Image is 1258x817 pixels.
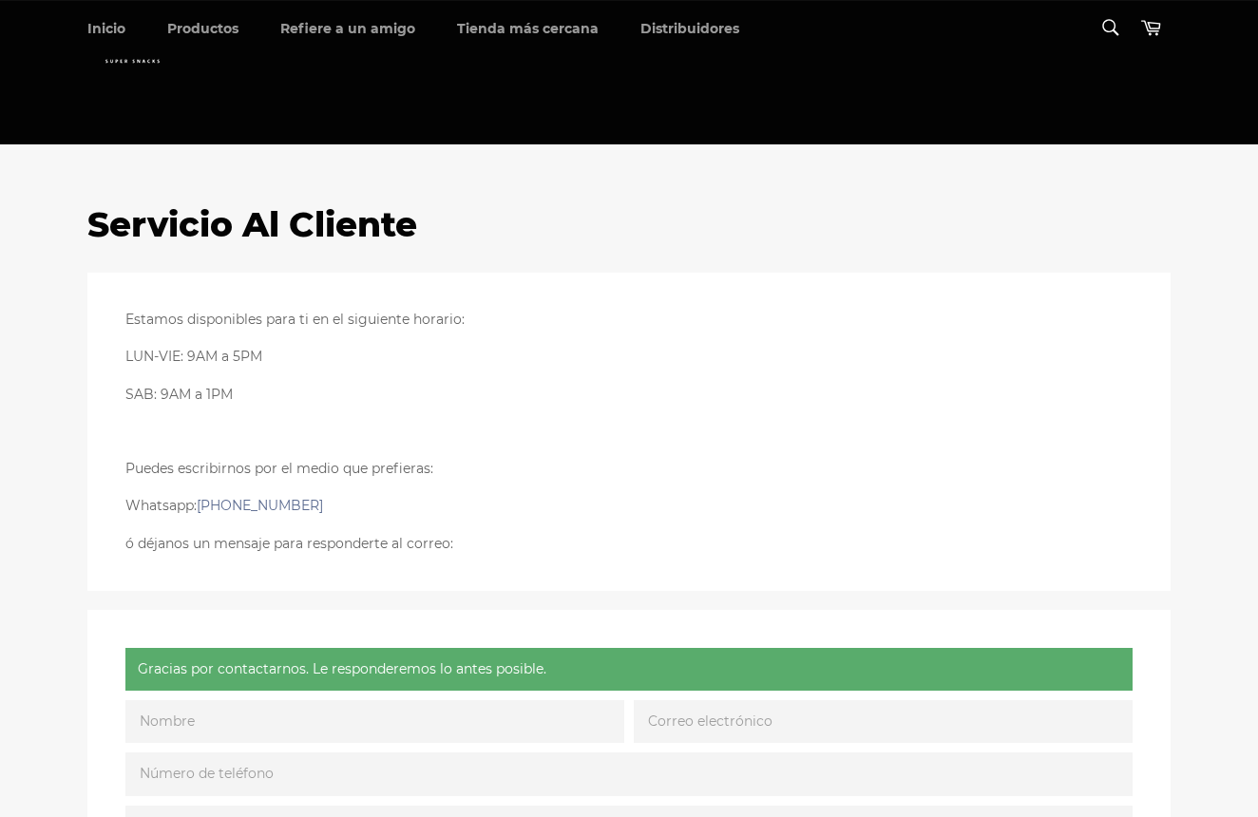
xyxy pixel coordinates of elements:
[261,1,434,57] a: Refiere a un amigo
[125,497,1133,515] p: Whatsapp:
[125,460,1133,478] p: Puedes escribirnos por el medio que prefieras:
[125,348,1133,366] p: LUN-VIE: 9AM a 5PM
[438,1,618,57] a: Tienda más cercana
[68,1,144,57] a: Inicio
[87,201,1171,249] h1: Servicio Al Cliente
[197,497,323,514] a: [PHONE_NUMBER]
[621,1,758,57] a: Distribuidores
[148,1,257,57] a: Productos
[125,311,1133,329] p: Estamos disponibles para ti en el siguiente horario:
[125,535,1133,553] p: ó déjanos un mensaje para responderte al correo:
[125,386,1133,404] p: SAB: 9AM a 1PM
[125,700,624,743] input: Nombre
[125,752,1133,795] input: Número de teléfono
[634,700,1133,743] input: Correo electrónico
[125,648,1133,691] p: Gracias por contactarnos. Le responderemos lo antes posible.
